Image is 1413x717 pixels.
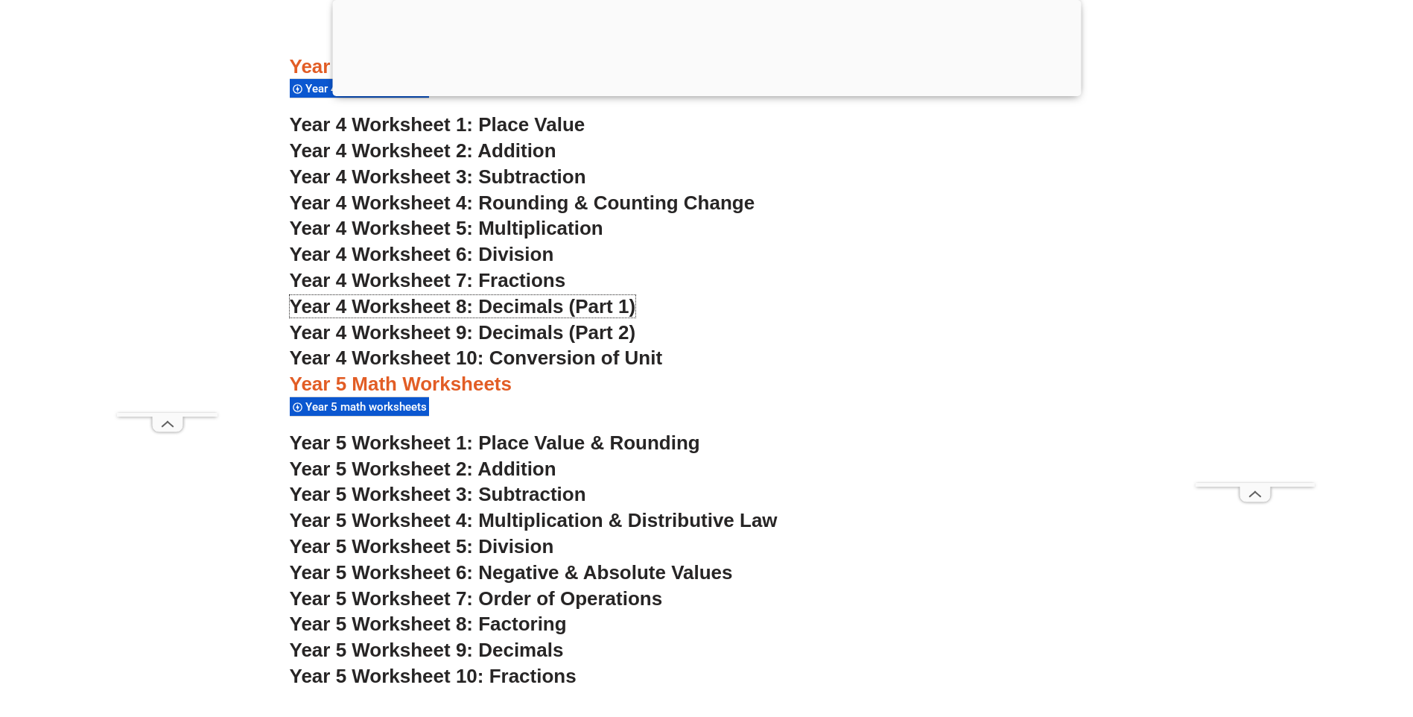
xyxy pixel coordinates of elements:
[305,400,431,414] span: Year 5 math worksheets
[290,192,755,214] a: Year 4 Worksheet 4: Rounding & Counting Change
[290,397,429,417] div: Year 5 math worksheets
[290,613,567,635] a: Year 5 Worksheet 8: Factoring
[290,139,556,162] a: Year 4 Worksheet 2: Addition
[290,243,554,265] a: Year 4 Worksheet 6: Division
[290,639,564,661] a: Year 5 Worksheet 9: Decimals
[290,665,577,687] a: Year 5 Worksheet 10: Fractions
[290,535,554,558] a: Year 5 Worksheet 5: Division
[290,217,603,239] a: Year 4 Worksheet 5: Multiplication
[290,295,636,318] a: Year 4 Worksheet 8: Decimals (Part 1)
[290,321,636,344] a: Year 4 Worksheet 9: Decimals (Part 2)
[290,347,663,369] a: Year 4 Worksheet 10: Conversion of Unit
[290,432,700,454] a: Year 5 Worksheet 1: Place Value & Rounding
[290,561,733,584] a: Year 5 Worksheet 6: Negative & Absolute Values
[290,54,1124,80] h3: Year 4 Math Worksheets
[305,82,431,95] span: Year 4 math worksheets
[290,372,1124,397] h3: Year 5 Math Worksheets
[290,483,586,505] a: Year 5 Worksheet 3: Subtraction
[290,587,663,610] a: Year 5 Worksheet 7: Order of Operations
[1196,36,1315,483] iframe: Advertisement
[1165,549,1413,717] iframe: Chat Widget
[290,78,429,98] div: Year 4 math worksheets
[117,36,217,413] iframe: Advertisement
[290,269,566,291] a: Year 4 Worksheet 7: Fractions
[290,113,585,136] a: Year 4 Worksheet 1: Place Value
[290,509,778,531] a: Year 5 Worksheet 4: Multiplication & Distributive Law
[290,165,586,188] a: Year 4 Worksheet 3: Subtraction
[290,458,556,480] a: Year 5 Worksheet 2: Addition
